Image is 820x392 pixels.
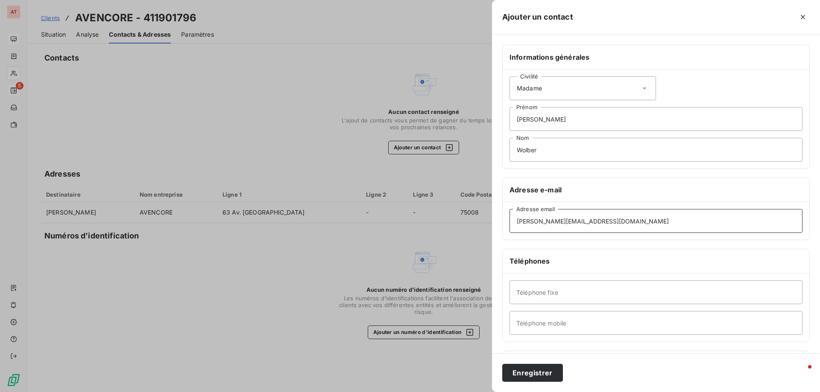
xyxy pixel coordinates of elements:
iframe: Intercom live chat [791,363,811,383]
h6: Adresse e-mail [510,185,802,195]
input: placeholder [510,311,802,335]
h5: Ajouter un contact [502,11,573,23]
input: placeholder [510,209,802,233]
h6: Informations générales [510,52,802,62]
span: Madame [517,84,542,93]
button: Enregistrer [502,364,563,382]
h6: Téléphones [510,256,802,266]
input: placeholder [510,280,802,304]
input: placeholder [510,138,802,162]
input: placeholder [510,107,802,131]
